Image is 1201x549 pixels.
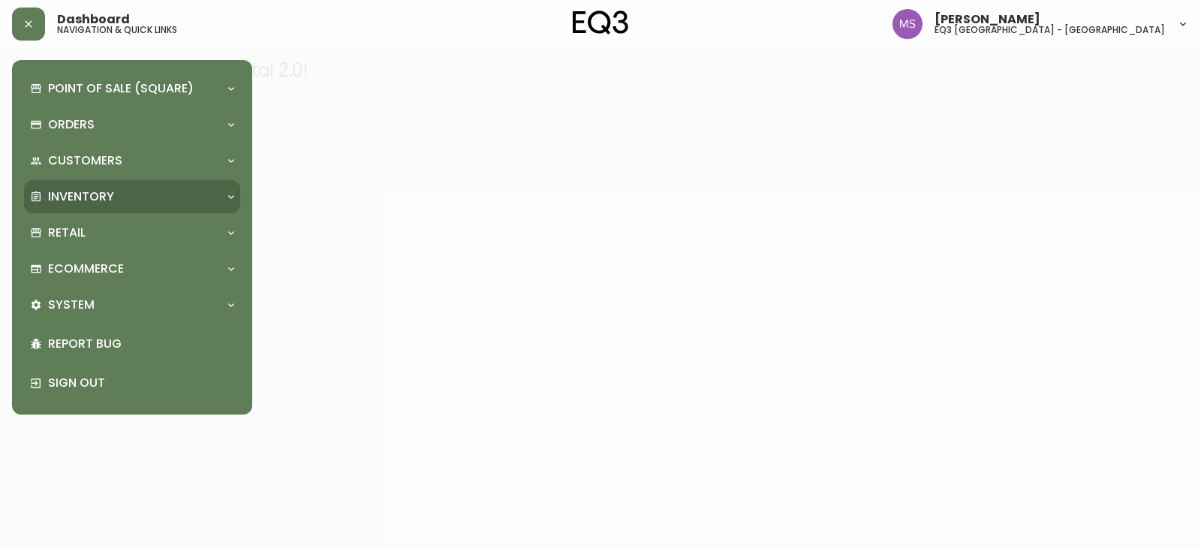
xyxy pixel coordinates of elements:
[48,375,234,391] p: Sign Out
[935,26,1165,35] h5: eq3 [GEOGRAPHIC_DATA] - [GEOGRAPHIC_DATA]
[24,324,240,363] div: Report Bug
[935,14,1040,26] span: [PERSON_NAME]
[892,9,923,39] img: 1b6e43211f6f3cc0b0729c9049b8e7af
[24,216,240,249] div: Retail
[48,189,114,205] p: Inventory
[48,225,86,241] p: Retail
[573,11,628,35] img: logo
[48,116,95,133] p: Orders
[24,180,240,213] div: Inventory
[57,14,130,26] span: Dashboard
[24,363,240,403] div: Sign Out
[24,72,240,105] div: Point of Sale (Square)
[24,144,240,177] div: Customers
[24,252,240,285] div: Ecommerce
[24,288,240,321] div: System
[24,108,240,141] div: Orders
[48,336,234,352] p: Report Bug
[48,261,124,277] p: Ecommerce
[48,297,95,313] p: System
[57,26,177,35] h5: navigation & quick links
[48,152,122,169] p: Customers
[48,80,194,97] p: Point of Sale (Square)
